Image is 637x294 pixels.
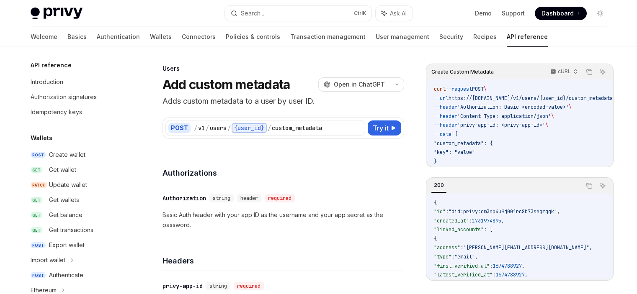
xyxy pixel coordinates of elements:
[522,263,525,269] span: ,
[434,263,490,269] span: "first_verified_at"
[162,255,404,266] h4: Headers
[162,64,404,73] div: Users
[434,244,460,251] span: "address"
[49,210,83,220] div: Get balance
[434,226,484,233] span: "linked_accounts"
[463,244,589,251] span: "[PERSON_NAME][EMAIL_ADDRESS][DOMAIN_NAME]"
[31,227,42,233] span: GET
[558,68,571,75] p: cURL
[31,167,42,173] span: GET
[162,194,206,202] div: Authorization
[546,65,581,79] button: cURL
[210,124,227,132] div: users
[49,270,83,280] div: Authenticate
[49,180,87,190] div: Update wallet
[457,122,545,128] span: 'privy-app-id: <privy-app-id>'
[434,253,451,260] span: "type"
[434,86,446,92] span: curl
[206,124,209,132] div: /
[265,194,295,202] div: required
[24,177,131,192] a: PATCHUpdate wallet
[31,197,42,203] span: GET
[434,217,469,224] span: "created_at"
[318,77,390,92] button: Open in ChatGPT
[209,283,227,289] span: string
[473,27,497,47] a: Recipes
[225,6,371,21] button: Search...CtrlK
[434,208,446,215] span: "id"
[376,6,413,21] button: Ask AI
[493,263,522,269] span: 1674788927
[434,235,437,242] span: {
[24,192,131,207] a: GETGet wallets
[501,217,504,224] span: ,
[31,60,72,70] h5: API reference
[434,122,457,128] span: --header
[31,27,57,47] a: Welcome
[446,208,449,215] span: :
[446,86,472,92] span: --request
[31,255,65,265] div: Import wallet
[454,253,475,260] span: "email"
[368,120,401,135] button: Try it
[31,8,83,19] img: light logo
[434,140,493,147] span: "custom_metadata": {
[268,124,271,132] div: /
[434,271,493,278] span: "latest_verified_at"
[168,123,191,133] div: POST
[551,113,554,120] span: \
[457,104,569,110] span: 'Authorization: Basic <encoded-value>'
[597,180,608,191] button: Ask AI
[354,10,366,17] span: Ctrl K
[597,66,608,77] button: Ask AI
[434,158,437,165] span: }
[24,207,131,222] a: GETGet balance
[31,92,97,102] div: Authorization signatures
[475,253,478,260] span: ,
[67,27,87,47] a: Basics
[24,74,131,89] a: Introduction
[434,149,475,156] span: "key": "value"
[31,242,46,248] span: POST
[449,208,557,215] span: "did:privy:cm3np4u9j001rc8b73seqmqqk"
[535,7,587,20] a: Dashboard
[434,104,457,110] span: --header
[198,124,205,132] div: v1
[490,263,493,269] span: :
[49,165,76,175] div: Get wallet
[150,27,172,47] a: Wallets
[31,77,63,87] div: Introduction
[213,195,230,202] span: string
[589,244,592,251] span: ,
[434,95,449,102] span: --url
[557,208,560,215] span: ,
[24,89,131,105] a: Authorization signatures
[240,195,258,202] span: header
[457,113,551,120] span: 'Content-Type: application/json'
[584,180,595,191] button: Copy the contents from the code block
[434,113,457,120] span: --header
[484,226,493,233] span: : [
[449,95,613,102] span: https://[DOMAIN_NAME]/v1/users/{user_id}/custom_metadata
[31,272,46,279] span: POST
[290,27,366,47] a: Transaction management
[24,147,131,162] a: POSTCreate wallet
[241,8,264,18] div: Search...
[49,195,79,205] div: Get wallets
[24,238,131,253] a: POSTExport wallet
[525,271,528,278] span: ,
[49,225,93,235] div: Get transactions
[227,124,231,132] div: /
[24,105,131,120] a: Idempotency keys
[373,123,389,133] span: Try it
[31,152,46,158] span: POST
[472,217,501,224] span: 1731974895
[451,253,454,260] span: :
[49,240,85,250] div: Export wallet
[194,124,197,132] div: /
[31,107,82,117] div: Idempotency keys
[434,199,437,206] span: {
[182,27,216,47] a: Connectors
[593,7,607,20] button: Toggle dark mode
[31,212,42,218] span: GET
